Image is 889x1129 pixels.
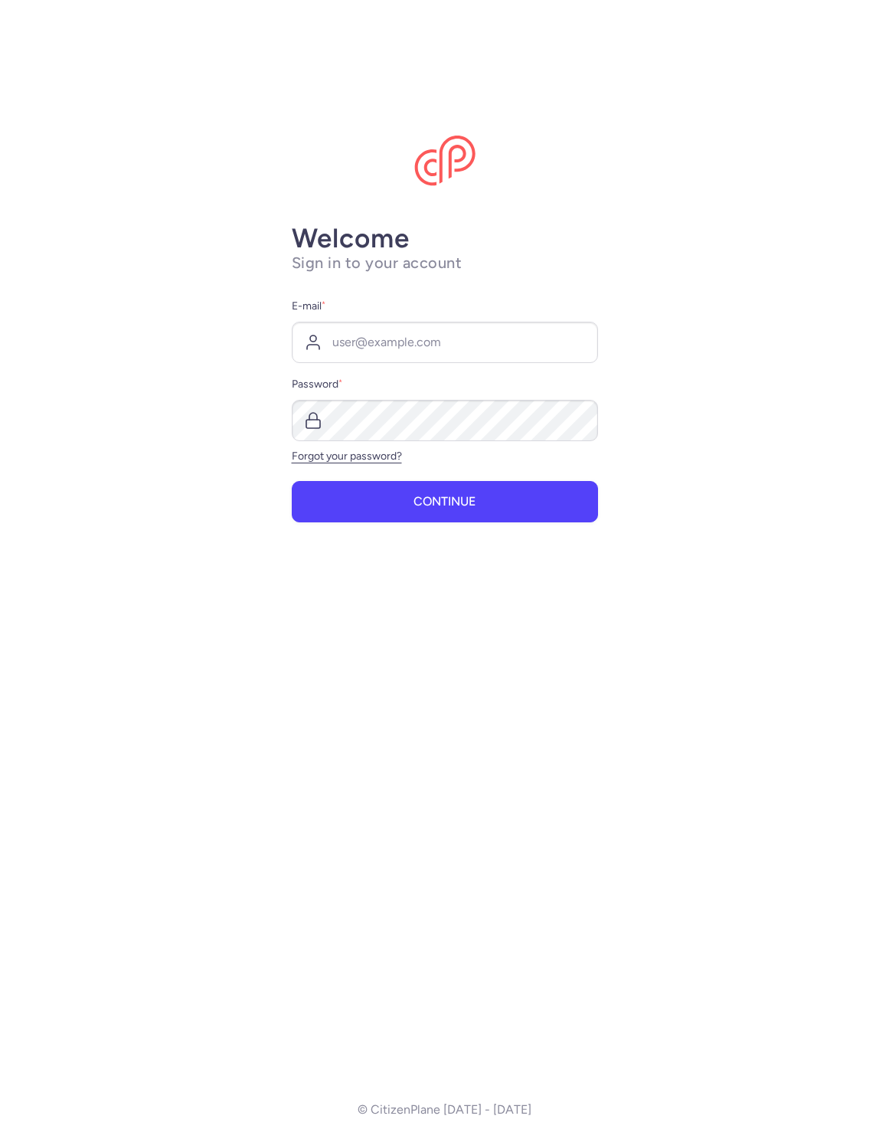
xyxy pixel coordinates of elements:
a: Forgot your password? [292,450,402,463]
button: Continue [292,481,598,522]
img: CitizenPlane logo [414,136,476,186]
strong: Welcome [292,222,410,254]
p: © CitizenPlane [DATE] - [DATE] [358,1103,531,1117]
span: Continue [413,495,476,509]
h1: Sign in to your account [292,254,598,273]
label: E-mail [292,297,598,316]
label: Password [292,375,598,394]
input: user@example.com [292,322,598,363]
